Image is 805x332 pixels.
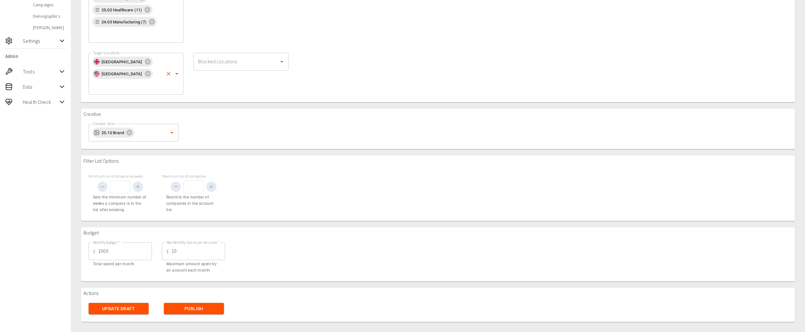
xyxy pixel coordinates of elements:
[94,59,100,65] img: gb
[93,240,120,245] label: Monthly Budget
[84,111,101,117] h3: Creative
[33,24,66,31] span: [PERSON_NAME]
[23,68,58,75] span: Tools
[167,128,176,137] button: Open
[33,13,66,19] span: Demographics
[93,247,96,255] p: £
[84,290,98,296] h3: Actions
[98,6,146,14] span: 25.02 Healthcare (11)
[23,98,58,106] span: Health Check
[98,18,150,26] span: 24.03 Manufacturing (7)
[93,121,114,126] label: Creative Sets
[89,173,152,179] p: Minimum no. of consecutive weeks
[98,58,146,66] span: [GEOGRAPHIC_DATA]
[94,71,100,77] img: us
[164,303,224,315] button: Publish
[33,2,66,8] span: Campaigns
[92,57,153,67] div: [GEOGRAPHIC_DATA]
[164,69,173,78] button: Clear
[92,17,157,27] div: 24.03 Manufacturing (7)
[84,230,99,236] h3: Budget
[166,247,169,255] p: £
[92,69,153,79] div: [GEOGRAPHIC_DATA]
[166,194,221,213] p: Restricts the number of companies in the account list.
[162,173,225,179] p: Maximum no. of companies
[23,37,58,45] span: Settings
[89,303,149,315] button: Update Draft
[92,128,134,138] div: 25.10 Brand
[23,83,58,91] span: Data
[166,240,219,245] label: Max Monthly Spend per Account
[93,261,147,267] p: Total spend per month.
[166,261,221,274] p: Maximum amount spent by an account each month.
[98,129,128,136] span: 25.10 Brand
[98,70,146,78] span: [GEOGRAPHIC_DATA]
[92,5,152,15] div: 25.02 Healthcare (11)
[93,194,147,213] p: Sets the minimum number of weeks a company is in the list after entering.
[93,50,120,55] label: Target Locations
[84,158,119,164] h3: Filter List Options
[277,57,286,66] button: Open
[172,69,181,78] button: Open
